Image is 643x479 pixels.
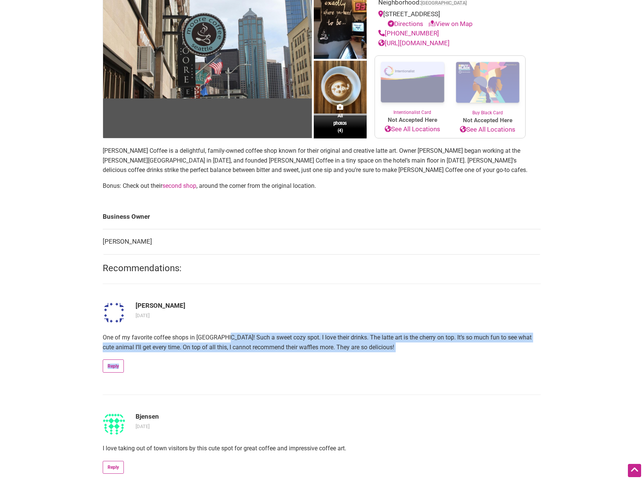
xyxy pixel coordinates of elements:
[450,56,525,116] a: Buy Black Card
[103,146,541,175] p: [PERSON_NAME] Coffee is a delightful, family-owned coffee shop known for their original and creat...
[103,181,541,191] p: Bonus: Check out their , around the corner from the original location.
[136,313,150,318] time: September 28, 2021 @ 10:24 pm
[378,29,439,37] a: [PHONE_NUMBER]
[136,302,185,309] b: [PERSON_NAME]
[103,204,541,229] td: Business Owner
[103,444,541,453] p: I love taking out of town visitors by this cute spot for great coffee and impressive coffee art.
[103,359,124,372] a: Reply to Vivian Teng
[136,424,150,429] time: October 7, 2021 @ 1:51 pm
[421,1,467,6] span: [GEOGRAPHIC_DATA]
[378,39,450,47] a: [URL][DOMAIN_NAME]
[375,116,450,124] span: Not Accepted Here
[162,182,196,189] a: second shop
[136,424,150,429] a: [DATE]
[375,124,450,134] a: See All Locations
[429,20,473,28] a: View on Map
[628,464,641,477] div: Scroll Back to Top
[103,461,124,474] a: Reply to Bjensen
[375,56,450,109] img: Intentionalist Card
[103,229,541,255] td: [PERSON_NAME]
[450,116,525,125] span: Not Accepted Here
[378,9,522,29] div: [STREET_ADDRESS]
[136,413,159,420] b: Bjensen
[103,262,541,275] h2: Recommendations:
[388,20,423,28] a: Directions
[450,125,525,135] a: See All Locations
[375,56,450,116] a: Intentionalist Card
[333,112,347,134] span: All photos (4)
[136,313,150,318] a: [DATE]
[450,56,525,109] img: Buy Black Card
[103,333,541,352] p: One of my favorite coffee shops in [GEOGRAPHIC_DATA]! Such a sweet cozy spot. I love their drinks...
